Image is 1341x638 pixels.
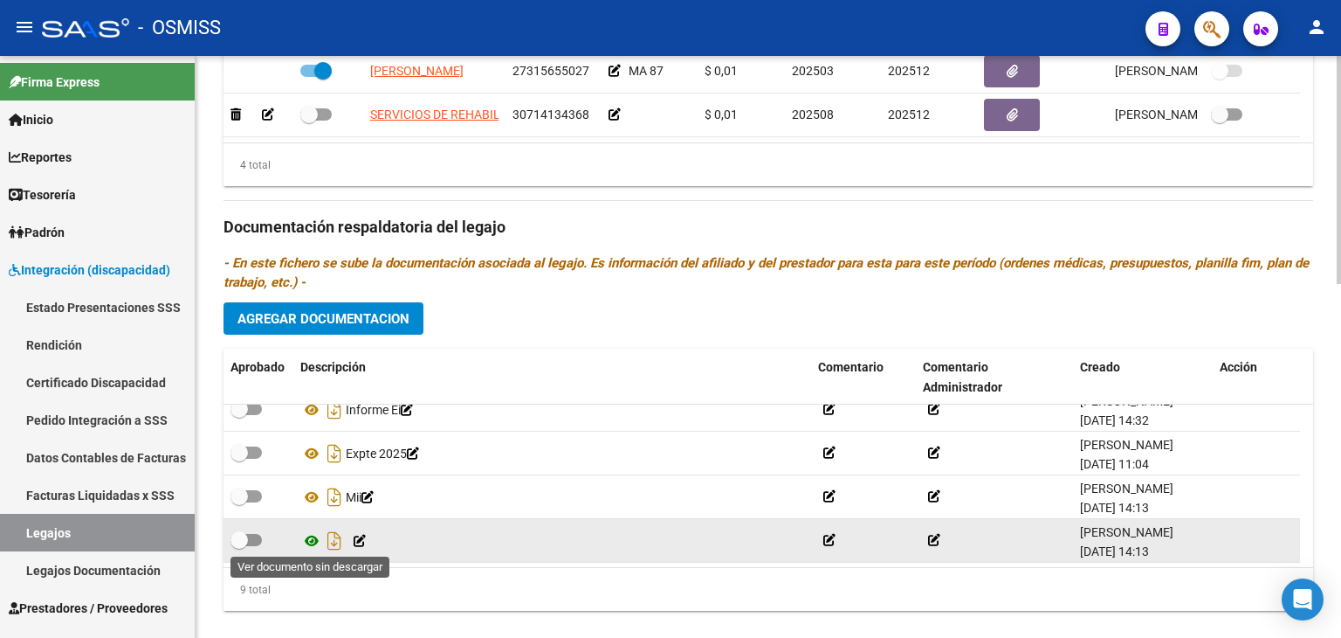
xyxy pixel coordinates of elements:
[705,64,738,78] span: $ 0,01
[1220,360,1257,374] span: Acción
[792,64,834,78] span: 202503
[223,302,423,335] button: Agregar Documentacion
[811,349,916,406] datatable-header-cell: Comentario
[1213,349,1300,406] datatable-header-cell: Acción
[300,360,366,374] span: Descripción
[1080,525,1173,539] span: [PERSON_NAME]
[323,527,346,555] i: Descargar documento
[1080,413,1149,427] span: [DATE] 14:32
[223,156,271,175] div: 4 total
[293,349,811,406] datatable-header-cell: Descripción
[370,107,659,121] span: SERVICIOS DE REHABILITACION ROSARIO SRL MITAI
[300,396,804,424] div: Informe Ei
[1282,579,1324,621] div: Open Intercom Messenger
[1080,394,1173,408] span: [PERSON_NAME]
[1115,64,1252,78] span: [PERSON_NAME] [DATE]
[818,360,884,374] span: Comentario
[923,360,1002,394] span: Comentario Administrador
[512,64,589,78] span: 27315655027
[705,107,738,121] span: $ 0,01
[300,483,804,511] div: Mii
[792,107,834,121] span: 202508
[138,9,221,47] span: - OSMISS
[888,64,930,78] span: 202512
[223,349,293,406] datatable-header-cell: Aprobado
[9,73,100,92] span: Firma Express
[323,396,346,424] i: Descargar documento
[1073,349,1213,406] datatable-header-cell: Creado
[888,107,930,121] span: 202512
[916,349,1073,406] datatable-header-cell: Comentario Administrador
[1115,107,1252,121] span: [PERSON_NAME] [DATE]
[300,440,804,468] div: Expte 2025
[1080,544,1149,558] span: [DATE] 14:13
[230,360,285,374] span: Aprobado
[1080,482,1173,496] span: [PERSON_NAME]
[323,440,346,468] i: Descargar documento
[512,107,589,121] span: 30714134368
[9,260,170,280] span: Integración (discapacidad)
[629,64,664,78] span: MA 87
[1306,17,1327,38] mat-icon: person
[323,483,346,511] i: Descargar documento
[9,223,65,242] span: Padrón
[1080,360,1120,374] span: Creado
[223,255,1309,290] i: - En este fichero se sube la documentación asociada al legajo. Es información del afiliado y del ...
[223,215,1313,239] h3: Documentación respaldatoria del legajo
[370,64,464,78] span: [PERSON_NAME]
[9,110,53,129] span: Inicio
[9,148,72,167] span: Reportes
[223,580,271,600] div: 9 total
[14,17,35,38] mat-icon: menu
[237,311,409,327] span: Agregar Documentacion
[1080,501,1149,515] span: [DATE] 14:13
[1080,457,1149,471] span: [DATE] 11:04
[1080,438,1173,452] span: [PERSON_NAME]
[9,599,168,618] span: Prestadores / Proveedores
[9,185,76,205] span: Tesorería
